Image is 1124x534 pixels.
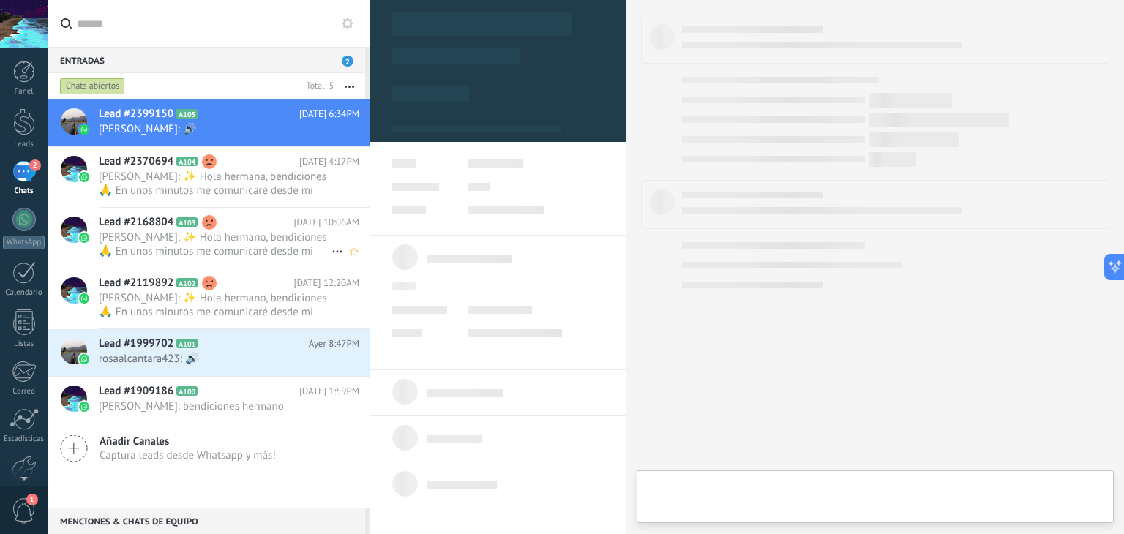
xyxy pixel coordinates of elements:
a: Lead #2119892 A102 [DATE] 12:20AM [PERSON_NAME]: ✨ Hola hermano, bendiciones 🙏 En unos minutos me... [48,268,370,328]
div: Chats abiertos [60,78,125,95]
span: [DATE] 4:17PM [299,154,359,169]
div: Leads [3,140,45,149]
div: Calendario [3,288,45,298]
span: [PERSON_NAME]: ✨ Hola hermana, bendiciones 🙏 En unos minutos me comunicaré desde mi número person... [99,170,331,198]
span: [PERSON_NAME]: 🔊 [99,122,331,136]
span: Lead #2370694 [99,154,173,169]
span: [PERSON_NAME]: ✨ Hola hermano, bendiciones 🙏 En unos minutos me comunicaré desde mi número person... [99,230,331,258]
img: waba.svg [79,233,89,243]
span: A103 [176,217,198,227]
span: 1 [26,494,38,505]
div: Entradas [48,47,365,73]
span: A100 [176,386,198,396]
span: [DATE] 1:59PM [299,384,359,399]
span: rosaalcantara423: 🔊 [99,352,331,366]
a: Lead #1999702 A101 Ayer 8:47PM rosaalcantara423: 🔊 [48,329,370,376]
span: [DATE] 12:20AM [293,276,359,290]
span: Lead #1909186 [99,384,173,399]
span: A101 [176,339,198,348]
a: Lead #2168804 A103 [DATE] 10:06AM [PERSON_NAME]: ✨ Hola hermano, bendiciones 🙏 En unos minutos me... [48,208,370,268]
img: waba.svg [79,402,89,412]
span: Lead #2119892 [99,276,173,290]
div: Listas [3,339,45,349]
a: Lead #2370694 A104 [DATE] 4:17PM [PERSON_NAME]: ✨ Hola hermana, bendiciones 🙏 En unos minutos me ... [48,147,370,207]
span: Lead #2399150 [99,107,173,121]
span: Añadir Canales [100,435,276,448]
span: [DATE] 10:06AM [293,215,359,230]
span: A104 [176,157,198,166]
img: waba.svg [79,172,89,182]
a: Lead #1909186 A100 [DATE] 1:59PM [PERSON_NAME]: bendiciones hermano [48,377,370,424]
span: 2 [342,56,353,67]
span: Captura leads desde Whatsapp y más! [100,448,276,462]
a: Lead #2399150 A105 [DATE] 6:34PM [PERSON_NAME]: 🔊 [48,99,370,146]
img: waba.svg [79,354,89,364]
span: Lead #1999702 [99,336,173,351]
span: [PERSON_NAME]: ✨ Hola hermano, bendiciones 🙏 En unos minutos me comunicaré desde mi número person... [99,291,331,319]
span: [PERSON_NAME]: bendiciones hermano [99,399,331,413]
span: Ayer 8:47PM [309,336,359,351]
div: Estadísticas [3,435,45,444]
div: Panel [3,87,45,97]
div: Chats [3,187,45,196]
span: 2 [29,159,41,171]
span: [DATE] 6:34PM [299,107,359,121]
div: Menciones & Chats de equipo [48,508,365,534]
span: A102 [176,278,198,287]
img: waba.svg [79,293,89,304]
div: WhatsApp [3,236,45,249]
img: waba.svg [79,124,89,135]
div: Total: 5 [301,79,334,94]
div: Correo [3,387,45,396]
span: A105 [176,109,198,119]
span: Lead #2168804 [99,215,173,230]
